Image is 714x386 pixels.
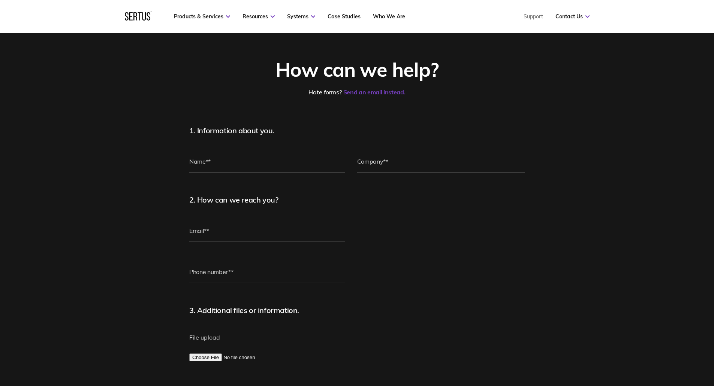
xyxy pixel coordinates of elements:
span: 3. Additional files or information. [189,306,299,315]
a: Case Studies [328,13,361,20]
div: How can we help? [189,57,525,82]
span: File upload [189,334,220,341]
h2: 1. Information about you. [189,126,377,135]
input: Phone number** [189,261,345,283]
a: Products & Services [174,13,230,20]
iframe: Chat Widget [579,299,714,386]
a: Contact Us [555,13,590,20]
a: Resources [242,13,275,20]
h2: 2. How can we reach you? [189,195,377,204]
a: Systems [287,13,315,20]
a: Who We Are [373,13,405,20]
a: Support [524,13,543,20]
div: Hate forms? [189,88,525,96]
a: Send an email instead. [343,88,406,96]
